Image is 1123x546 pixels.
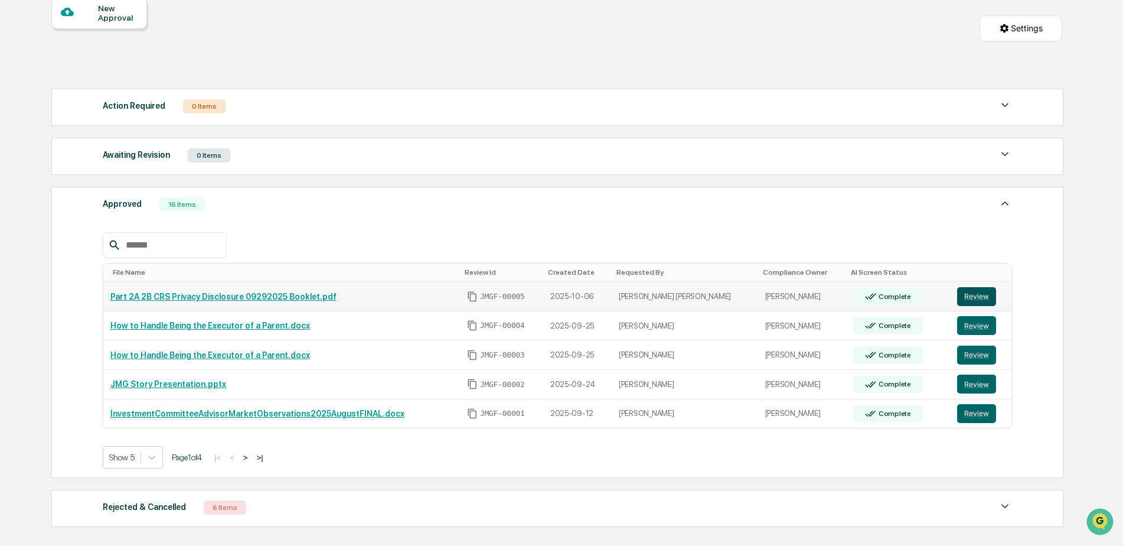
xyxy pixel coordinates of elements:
img: caret [998,147,1012,161]
span: Page 1 of 4 [172,453,202,462]
div: Past conversations [12,131,79,141]
td: [PERSON_NAME] [612,311,758,341]
a: Review [957,316,1004,335]
div: Toggle SortBy [113,268,455,277]
div: Complete [876,380,911,388]
span: [PERSON_NAME].[PERSON_NAME] [37,161,156,170]
div: 🖐️ [12,243,21,252]
span: JMGF-00005 [480,292,525,301]
div: New Approval [98,4,138,22]
a: JMG Story Presentation.pptx [110,379,226,389]
button: > [240,453,252,463]
button: Start new chat [201,94,215,108]
img: 1746055101610-c473b297-6a78-478c-a979-82029cc54cd1 [12,90,33,112]
a: 🖐️Preclearance [7,237,81,258]
button: Review [957,316,996,335]
button: < [226,453,238,463]
a: Review [957,346,1004,365]
td: [PERSON_NAME] [758,311,846,341]
div: 6 Items [204,500,246,515]
div: Complete [876,409,911,418]
iframe: Open customer support [1085,507,1117,539]
div: 16 Items [159,197,205,212]
div: Toggle SortBy [763,268,841,277]
td: 2025-10-06 [543,282,612,311]
span: Preclearance [24,242,76,253]
div: Complete [876,351,911,359]
div: Rejected & Cancelled [103,499,186,515]
span: Pylon [117,293,143,302]
div: Complete [876,292,911,301]
span: • [159,193,163,202]
span: Copy Id [467,379,478,389]
span: JMGF-00001 [480,409,525,418]
div: We're available if you need us! [53,102,162,112]
td: 2025-09-25 [543,340,612,370]
div: 0 Items [183,99,226,113]
a: Part 2A 2B CRS Privacy Disclosure 09292025 Booklet.pdf [110,292,337,301]
a: InvestmentCommitteeAdvisorMarketObservations2025AugustFINAL.docx [110,409,404,418]
div: Toggle SortBy [616,268,753,277]
span: JMGF-00002 [480,380,525,389]
div: 0 Items [188,148,230,162]
td: [PERSON_NAME] [758,282,846,311]
a: Powered byPylon [83,292,143,302]
img: caret [998,98,1012,112]
td: [PERSON_NAME] [PERSON_NAME] [612,282,758,311]
div: Awaiting Revision [103,147,170,162]
div: Toggle SortBy [851,268,945,277]
span: Copy Id [467,350,478,360]
a: 🗄️Attestations [81,237,151,258]
td: [PERSON_NAME] [612,340,758,370]
div: Start new chat [53,90,194,102]
span: Copy Id [467,291,478,302]
span: Copy Id [467,408,478,419]
span: JMGF-00003 [480,350,525,360]
span: • [159,161,163,170]
button: Settings [980,15,1062,41]
button: Review [957,404,996,423]
a: Review [957,404,1004,423]
span: [PERSON_NAME].[PERSON_NAME] [37,193,156,202]
span: [DATE] [165,161,190,170]
td: [PERSON_NAME] [758,340,846,370]
span: [DATE] [165,193,190,202]
button: >| [253,453,266,463]
a: Review [957,287,1004,306]
a: How to Handle Being the Executor of a Parent.docx [110,350,310,360]
td: [PERSON_NAME] [758,399,846,428]
img: Steve.Lennart [12,181,31,200]
div: 🗄️ [86,243,95,252]
a: Review [957,375,1004,394]
div: Toggle SortBy [465,268,538,277]
td: [PERSON_NAME] [758,370,846,399]
span: Copy Id [467,320,478,331]
div: Toggle SortBy [548,268,607,277]
button: Review [957,375,996,394]
td: [PERSON_NAME] [612,370,758,399]
td: 2025-09-25 [543,311,612,341]
img: Steve.Lennart [12,149,31,168]
div: Toggle SortBy [959,268,1007,277]
a: 🔎Data Lookup [7,259,79,281]
div: 🔎 [12,265,21,275]
td: 2025-09-24 [543,370,612,399]
p: How can we help? [12,25,215,44]
button: See all [183,129,215,143]
img: caret [998,196,1012,210]
td: [PERSON_NAME] [612,399,758,428]
span: JMGF-00004 [480,321,525,330]
span: Data Lookup [24,264,74,276]
div: Action Required [103,98,165,113]
button: Review [957,346,996,365]
a: How to Handle Being the Executor of a Parent.docx [110,321,310,330]
img: 8933085812038_c878075ebb4cc5468115_72.jpg [25,90,46,112]
td: 2025-09-12 [543,399,612,428]
div: Complete [876,321,911,330]
span: Attestations [97,242,146,253]
button: Review [957,287,996,306]
div: Approved [103,196,142,212]
img: caret [998,499,1012,513]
